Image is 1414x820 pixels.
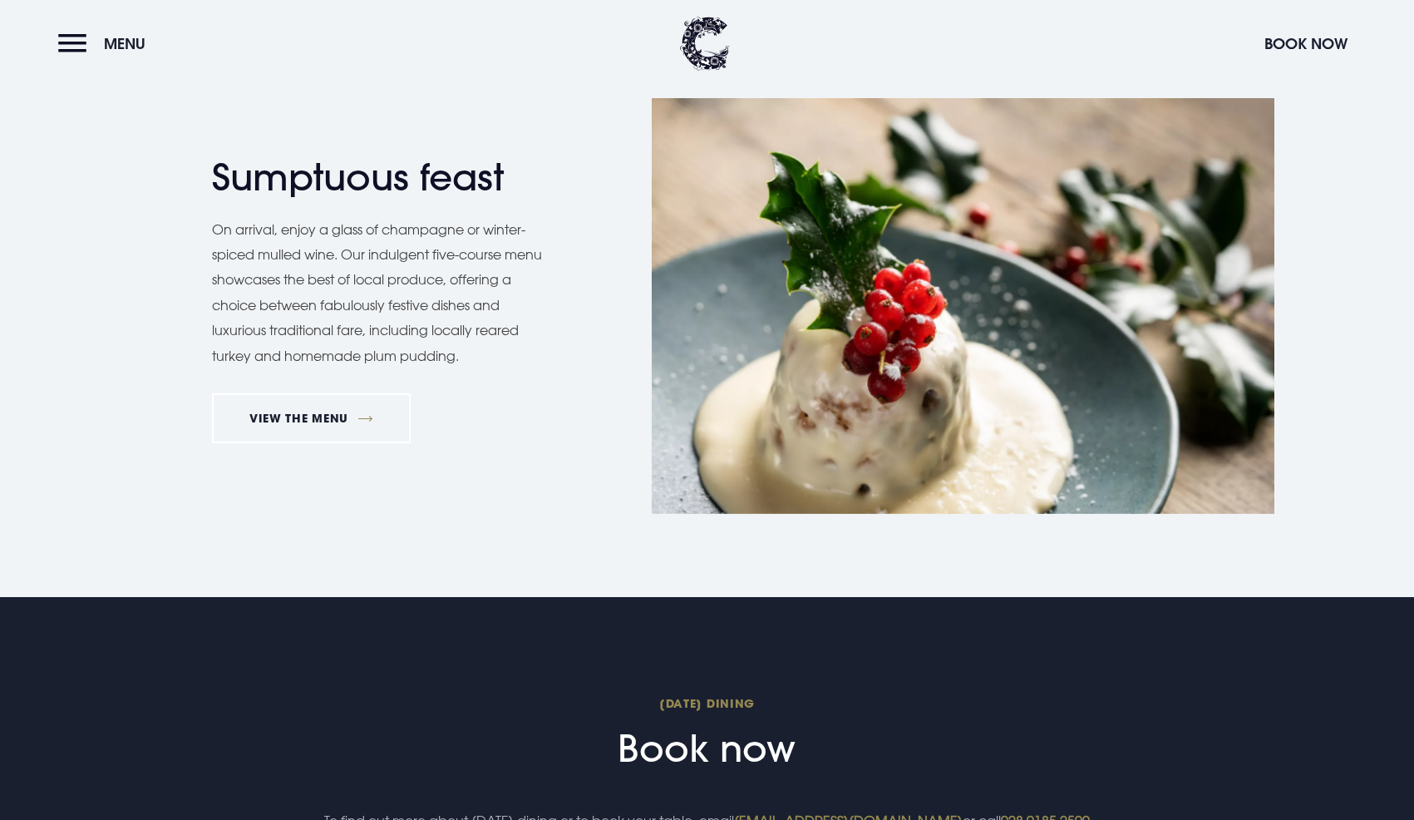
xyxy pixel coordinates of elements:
button: Book Now [1256,26,1356,62]
span: [DATE] Dining [311,695,1102,711]
h2: Sumptuous feast [212,156,536,200]
h2: Book now [311,695,1102,771]
button: Menu [58,26,154,62]
p: On arrival, enjoy a glass of champagne or winter-spiced mulled wine. Our indulgent five-course me... [212,217,553,368]
img: Clandeboye Lodge [680,17,730,71]
a: VIEW THE MENU [212,393,411,443]
img: Christmas Day Dinner Northern Ireland [652,98,1274,513]
span: Menu [104,34,145,53]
